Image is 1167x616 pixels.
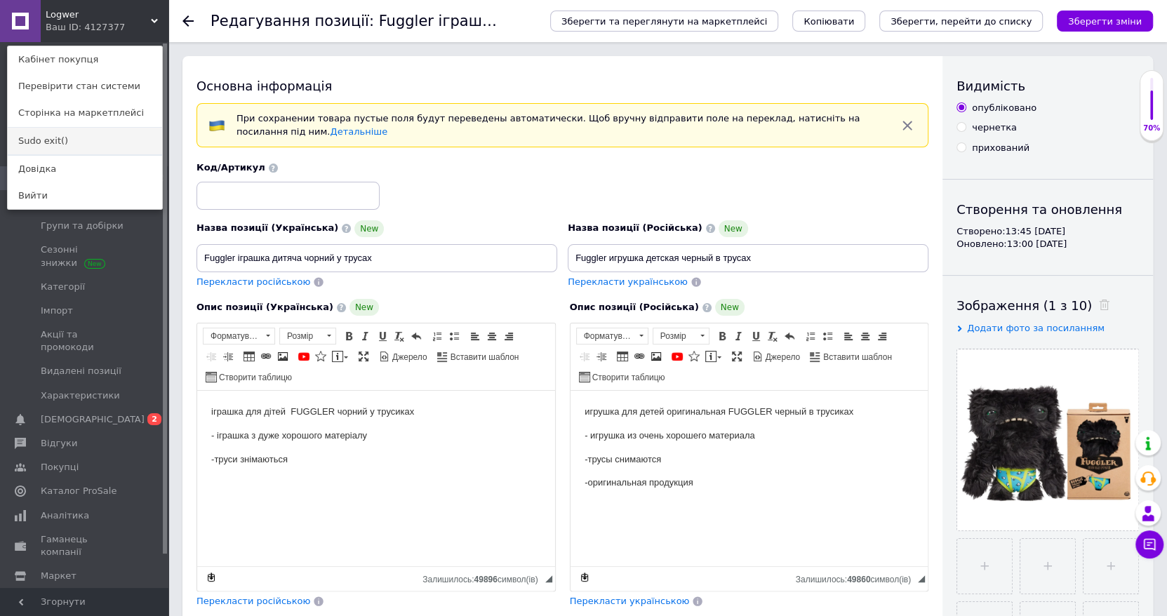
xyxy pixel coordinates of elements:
[714,328,730,344] a: Жирний (Ctrl+B)
[891,16,1032,27] i: Зберегти, перейти до списку
[1140,123,1163,133] div: 70%
[545,575,552,582] span: Потягніть для зміни розмірів
[8,156,162,182] a: Довідка
[448,351,519,363] span: Вставити шаблон
[182,15,194,27] div: Повернутися назад
[211,13,691,29] h1: Редагування позиції: Fuggler іграшка дитяча чорний у трусах
[474,575,497,584] span: 49896
[590,372,665,384] span: Створити таблицю
[1135,530,1163,558] button: Чат з покупцем
[203,328,275,344] a: Форматування
[41,509,89,522] span: Аналітика
[686,349,702,364] a: Вставити іконку
[390,351,427,363] span: Джерело
[577,328,634,344] span: Форматування
[956,297,1139,314] div: Зображення (1 з 10)
[765,328,780,344] a: Видалити форматування
[296,349,312,364] a: Додати відео з YouTube
[879,11,1043,32] button: Зберегти, перейти до списку
[196,244,557,272] input: Наприклад, H&M жіноча сукня зелена 38 розмір вечірня максі з блискітками
[408,328,424,344] a: Повернути (Ctrl+Z)
[820,328,835,344] a: Вставити/видалити маркований список
[956,201,1139,218] div: Створення та оновлення
[258,349,274,364] a: Вставити/Редагувати посилання (Ctrl+L)
[241,349,257,364] a: Таблиця
[484,328,500,344] a: По центру
[375,328,390,344] a: Підкреслений (Ctrl+U)
[41,437,77,450] span: Відгуки
[467,328,483,344] a: По лівому краю
[570,596,690,606] span: Перекласти українською
[729,349,745,364] a: Максимізувати
[8,128,162,154] a: Sudo exit()
[568,222,702,233] span: Назва позиції (Російська)
[41,461,79,474] span: Покупці
[669,349,685,364] a: Додати відео з YouTube
[41,243,130,269] span: Сезонні знижки
[204,570,219,585] a: Зробити резервну копію зараз
[41,533,130,558] span: Гаманець компанії
[561,16,767,27] span: Зберегти та переглянути на маркетплейсі
[422,571,545,584] div: Кiлькiсть символiв
[568,244,928,272] input: Наприклад, H&M жіноча сукня зелена 38 розмір вечірня максі з блискітками
[196,162,265,173] span: Код/Артикул
[8,182,162,209] a: Вийти
[750,349,803,364] a: Джерело
[41,389,120,402] span: Характеристики
[208,117,225,134] img: :flag-ua:
[967,323,1105,333] span: Додати фото за посиланням
[220,349,236,364] a: Збільшити відступ
[653,328,709,344] a: Розмір
[341,328,356,344] a: Жирний (Ctrl+B)
[703,349,723,364] a: Вставити повідомлення
[377,349,429,364] a: Джерело
[147,413,161,425] span: 2
[501,328,516,344] a: По правому краю
[594,349,609,364] a: Збільшити відступ
[330,126,387,137] a: Детальніше
[568,276,688,287] span: Перекласти українською
[41,413,145,426] span: [DEMOGRAPHIC_DATA]
[570,302,699,312] span: Опис позиції (Російська)
[196,596,310,606] span: Перекласти російською
[349,299,379,316] span: New
[719,220,748,237] span: New
[731,328,747,344] a: Курсив (Ctrl+I)
[313,349,328,364] a: Вставити іконку
[392,328,407,344] a: Видалити форматування
[956,238,1139,250] div: Оновлено: 13:00 [DATE]
[217,372,292,384] span: Створити таблицю
[41,304,73,317] span: Імпорт
[653,328,695,344] span: Розмір
[550,11,778,32] button: Зберегти та переглянути на маркетплейсі
[577,369,667,384] a: Створити таблицю
[330,349,350,364] a: Вставити повідомлення
[8,100,162,126] a: Сторінка на маркетплейсі
[577,570,592,585] a: Зробити резервну копію зараз
[972,142,1029,154] div: прихований
[280,328,322,344] span: Розмір
[358,328,373,344] a: Курсив (Ctrl+I)
[1140,70,1163,141] div: 70% Якість заповнення
[279,328,336,344] a: Розмір
[847,575,870,584] span: 49860
[763,351,801,363] span: Джерело
[204,328,261,344] span: Форматування
[196,302,333,312] span: Опис позиції (Українська)
[748,328,763,344] a: Підкреслений (Ctrl+U)
[841,328,856,344] a: По лівому краю
[41,328,130,354] span: Акції та промокоди
[354,220,384,237] span: New
[196,77,928,95] div: Основна інформація
[715,299,745,316] span: New
[821,351,892,363] span: Вставити шаблон
[41,365,121,377] span: Видалені позиції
